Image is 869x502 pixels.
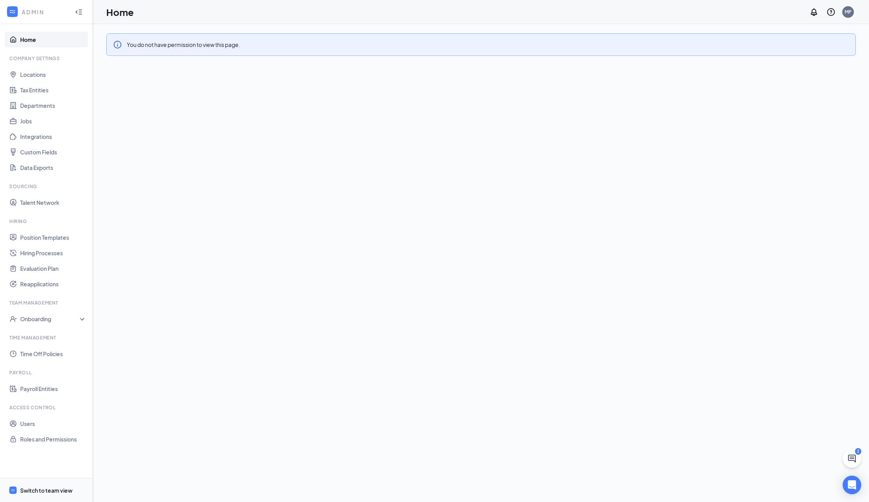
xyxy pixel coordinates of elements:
div: Access control [9,404,85,411]
a: Hiring Processes [20,245,86,261]
svg: Notifications [809,7,819,17]
a: Evaluation Plan [20,261,86,276]
a: Home [20,32,86,47]
h1: Home [106,5,134,19]
svg: Collapse [75,8,83,16]
a: Jobs [20,113,86,129]
a: Data Exports [20,160,86,175]
div: Team Management [9,299,85,306]
a: Users [20,416,86,431]
div: Open Intercom Messenger [843,476,861,494]
button: ChatActive [843,449,861,468]
div: You do not have permission to view this page. [127,40,240,48]
div: Company Settings [9,55,85,62]
svg: ChatActive [847,454,857,463]
a: Custom Fields [20,144,86,160]
div: Sourcing [9,183,85,190]
svg: WorkstreamLogo [10,488,16,493]
a: Departments [20,98,86,113]
a: Tax Entities [20,82,86,98]
a: Position Templates [20,230,86,245]
a: Integrations [20,129,86,144]
svg: WorkstreamLogo [9,8,16,16]
a: Talent Network [20,195,86,210]
div: Onboarding [20,315,80,323]
div: Switch to team view [20,486,73,494]
svg: QuestionInfo [826,7,836,17]
a: Locations [20,67,86,82]
svg: Info [113,40,122,49]
a: Payroll Entities [20,381,86,396]
a: Roles and Permissions [20,431,86,447]
div: Payroll [9,369,85,376]
div: 2 [855,448,861,455]
a: Reapplications [20,276,86,292]
div: Time Management [9,334,85,341]
svg: UserCheck [9,315,17,323]
div: ADMIN [22,8,68,16]
div: MP [845,9,852,15]
a: Time Off Policies [20,346,86,362]
div: Hiring [9,218,85,225]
